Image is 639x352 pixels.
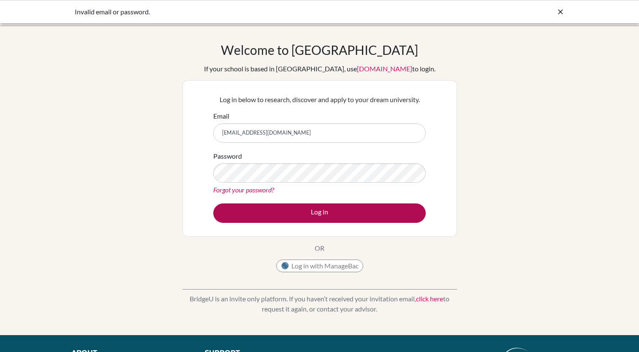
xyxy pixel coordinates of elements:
div: If your school is based in [GEOGRAPHIC_DATA], use to login. [204,64,435,74]
button: Log in [213,203,426,223]
p: BridgeU is an invite only platform. If you haven’t received your invitation email, to request it ... [182,294,457,314]
a: Forgot your password? [213,186,274,194]
button: Log in with ManageBac [276,260,363,272]
p: Log in below to research, discover and apply to your dream university. [213,95,426,105]
a: click here [416,295,443,303]
h1: Welcome to [GEOGRAPHIC_DATA] [221,42,418,57]
label: Email [213,111,229,121]
label: Password [213,151,242,161]
a: [DOMAIN_NAME] [357,65,412,73]
p: OR [315,243,324,253]
div: Invalid email or password. [75,7,438,17]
